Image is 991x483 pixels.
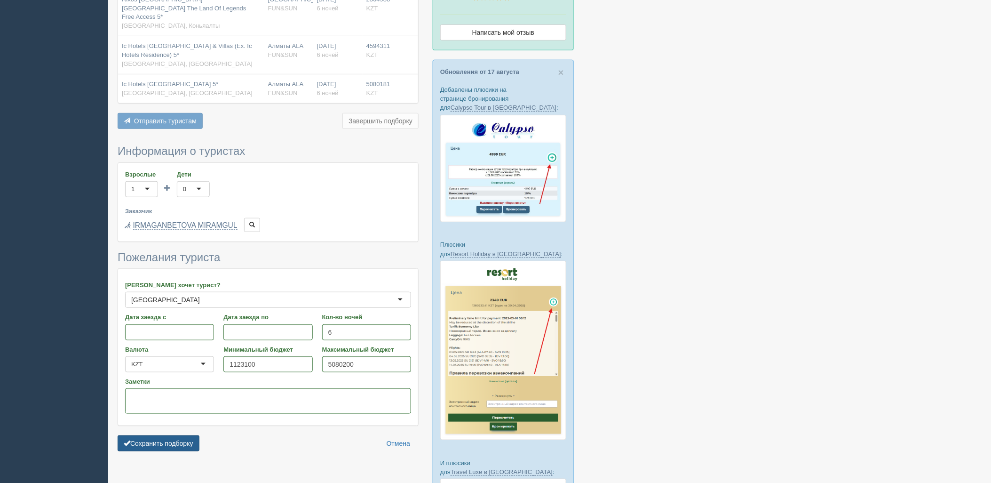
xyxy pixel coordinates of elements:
[125,281,411,290] label: [PERSON_NAME] хочет турист?
[122,22,220,29] span: [GEOGRAPHIC_DATA], Коньяалты
[451,250,561,258] a: Resort Holiday в [GEOGRAPHIC_DATA]
[223,313,312,322] label: Дата заезда по
[440,115,566,223] img: calypso-tour-proposal-crm-for-travel-agency.jpg
[317,5,339,12] span: 6 ночей
[366,80,390,88] span: 5080181
[440,459,566,476] p: И плюсики для :
[125,170,158,179] label: Взрослые
[268,5,298,12] span: FUN&SUN
[366,42,390,49] span: 4594311
[317,89,339,97] span: 6 ночей
[366,51,378,58] span: KZT
[317,42,359,59] div: [DATE]
[223,345,312,354] label: Минимальный бюджет
[118,145,419,157] h3: Информация о туристах
[125,377,411,386] label: Заметки
[125,207,411,216] label: Заказчик
[451,104,556,112] a: Calypso Tour в [GEOGRAPHIC_DATA]
[440,24,566,40] a: Написать мой отзыв
[268,51,298,58] span: FUN&SUN
[122,89,253,97] span: [GEOGRAPHIC_DATA], [GEOGRAPHIC_DATA]
[118,113,203,129] button: Отправить туристам
[118,251,220,264] span: Пожелания туриста
[133,221,238,230] a: IRMAGANBETOVA MIRAMGUL
[125,313,214,322] label: Дата заезда с
[440,240,566,258] p: Плюсики для :
[268,80,309,97] div: Алматы ALA
[440,85,566,112] p: Добавлены плюсики на странице бронирования для :
[183,185,186,194] div: 0
[342,113,419,129] button: Завершить подборку
[122,80,218,88] span: Ic Hotels [GEOGRAPHIC_DATA] 5*
[317,80,359,97] div: [DATE]
[366,89,378,97] span: KZT
[131,295,200,305] div: [GEOGRAPHIC_DATA]
[177,170,210,179] label: Дети
[125,345,214,354] label: Валюта
[381,435,416,451] a: Отмена
[322,345,411,354] label: Максимальный бюджет
[440,68,519,75] a: Обновления от 17 августа
[322,324,411,340] input: 7-10 или 7,10,14
[131,360,143,369] div: KZT
[268,42,309,59] div: Алматы ALA
[122,60,253,67] span: [GEOGRAPHIC_DATA], [GEOGRAPHIC_DATA]
[134,117,197,125] span: Отправить туристам
[122,42,252,58] span: Ic Hotels [GEOGRAPHIC_DATA] & Villas (Ex. Ic Hotels Residence) 5*
[317,51,339,58] span: 6 ночей
[451,468,553,476] a: Travel Luxe в [GEOGRAPHIC_DATA]
[268,89,298,97] span: FUN&SUN
[131,185,135,194] div: 1
[322,313,411,322] label: Кол-во ночей
[118,435,199,451] button: Сохранить подборку
[440,261,566,441] img: resort-holiday-%D0%BF%D1%96%D0%B4%D0%B1%D1%96%D1%80%D0%BA%D0%B0-%D1%81%D1%80%D0%BC-%D0%B4%D0%BB%D...
[558,67,564,77] button: Close
[558,67,564,78] span: ×
[366,5,378,12] span: KZT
